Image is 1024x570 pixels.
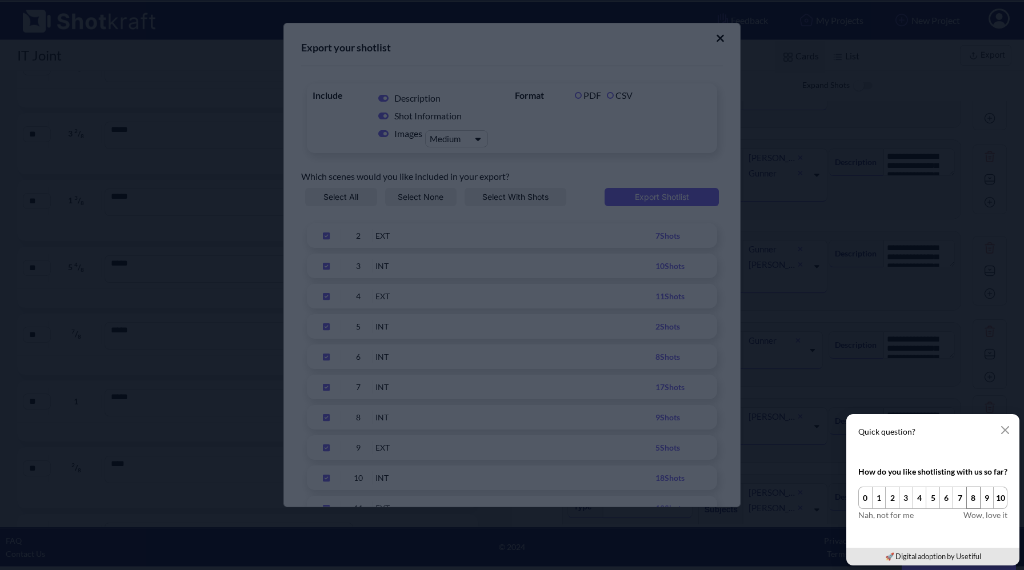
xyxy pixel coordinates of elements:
button: 5 [926,487,940,509]
button: 7 [953,487,967,509]
span: Wow, love it [963,509,1007,521]
button: 4 [913,487,927,509]
a: 🚀 Digital adoption by Usetiful [885,552,981,561]
span: Nah, not for me [858,509,914,521]
button: 6 [939,487,954,509]
div: How do you like shotlisting with us so far? [858,465,1007,477]
button: 0 [858,487,873,509]
button: 1 [872,487,886,509]
button: 3 [899,487,913,509]
p: Quick question? [858,426,1007,437]
button: 2 [885,487,899,509]
div: Online [9,7,106,21]
button: 8 [966,487,981,509]
button: 9 [980,487,994,509]
button: 10 [993,487,1007,509]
